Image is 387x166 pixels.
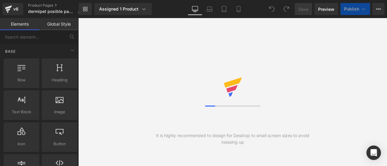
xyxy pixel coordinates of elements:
[39,18,79,30] a: Global Style
[344,7,359,11] span: Publish
[79,3,92,15] a: New Library
[314,3,338,15] a: Preview
[28,3,87,8] a: Product Pages
[231,3,246,15] a: Mobile
[372,3,385,15] button: More
[44,141,76,147] span: Button
[298,6,308,12] span: Save
[340,3,370,15] button: Publish
[318,6,334,12] span: Preview
[217,3,231,15] a: Tablet
[5,141,37,147] span: Icon
[280,3,292,15] button: Redo
[99,6,147,12] div: Assigned 1 Product
[366,146,381,160] div: Open Intercom Messenger
[5,77,37,83] span: Row
[188,3,202,15] a: Desktop
[155,132,310,146] div: It is highly recommended to design for Desktop to small screen sizes to avoid messing up
[2,3,23,15] a: v6
[5,49,16,54] span: Base
[12,5,20,13] div: v6
[28,9,75,14] span: dermipet posible pagina
[5,109,37,115] span: Text Block
[202,3,217,15] a: Laptop
[266,3,278,15] button: Undo
[44,109,76,115] span: Image
[44,77,76,83] span: Heading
